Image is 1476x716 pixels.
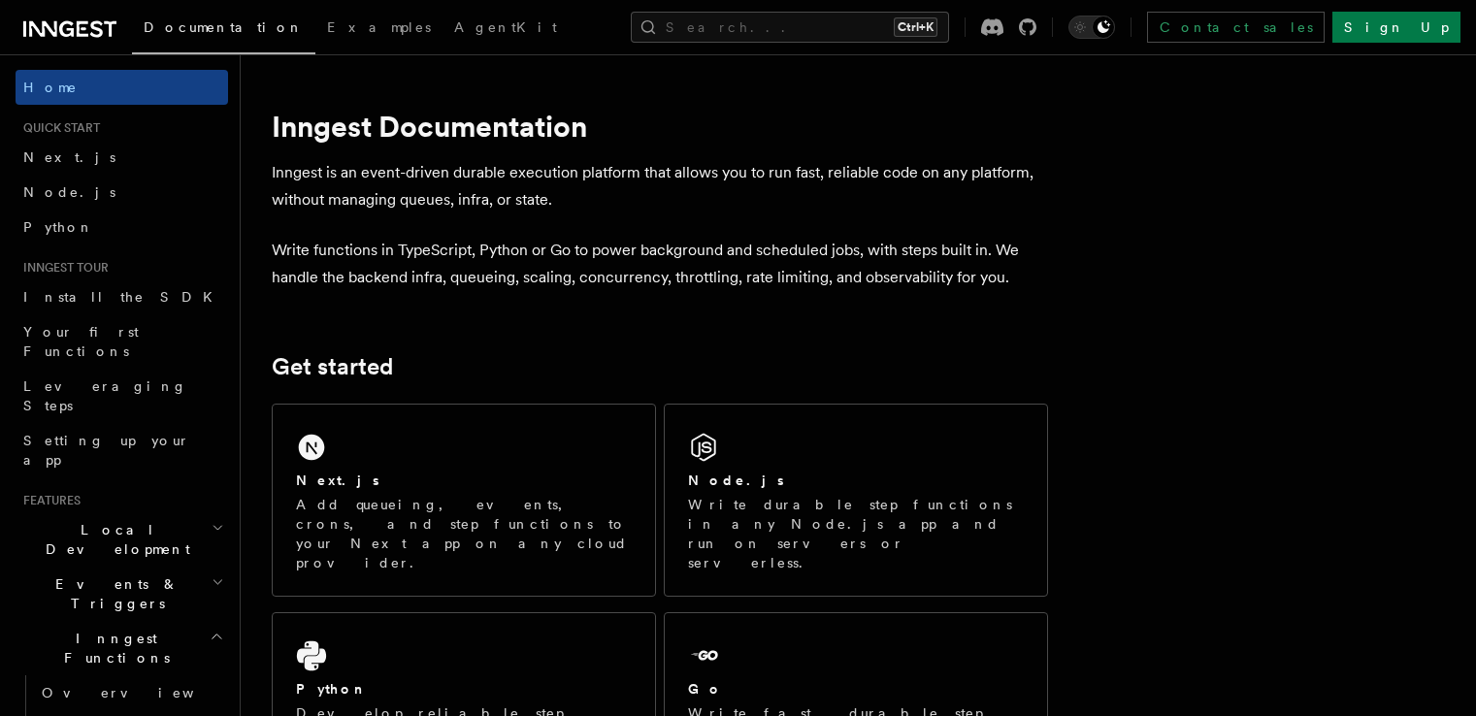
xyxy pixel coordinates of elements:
[23,219,94,235] span: Python
[16,369,228,423] a: Leveraging Steps
[16,574,212,613] span: Events & Triggers
[34,675,228,710] a: Overview
[144,19,304,35] span: Documentation
[23,289,224,305] span: Install the SDK
[16,629,210,667] span: Inngest Functions
[664,404,1048,597] a: Node.jsWrite durable step functions in any Node.js app and run on servers or serverless.
[23,78,78,97] span: Home
[631,12,949,43] button: Search...Ctrl+K
[894,17,937,37] kbd: Ctrl+K
[16,493,81,508] span: Features
[315,6,443,52] a: Examples
[16,175,228,210] a: Node.js
[16,140,228,175] a: Next.js
[272,159,1048,213] p: Inngest is an event-driven durable execution platform that allows you to run fast, reliable code ...
[1147,12,1325,43] a: Contact sales
[327,19,431,35] span: Examples
[132,6,315,54] a: Documentation
[23,433,190,468] span: Setting up your app
[272,237,1048,291] p: Write functions in TypeScript, Python or Go to power background and scheduled jobs, with steps bu...
[42,685,242,700] span: Overview
[16,512,228,567] button: Local Development
[454,19,557,35] span: AgentKit
[16,70,228,105] a: Home
[23,184,115,200] span: Node.js
[16,567,228,621] button: Events & Triggers
[272,109,1048,144] h1: Inngest Documentation
[296,495,632,572] p: Add queueing, events, crons, and step functions to your Next app on any cloud provider.
[272,353,393,380] a: Get started
[16,621,228,675] button: Inngest Functions
[23,324,139,359] span: Your first Functions
[23,378,187,413] span: Leveraging Steps
[23,149,115,165] span: Next.js
[296,679,368,699] h2: Python
[1332,12,1460,43] a: Sign Up
[16,279,228,314] a: Install the SDK
[16,423,228,477] a: Setting up your app
[16,120,100,136] span: Quick start
[1068,16,1115,39] button: Toggle dark mode
[688,471,784,490] h2: Node.js
[688,495,1024,572] p: Write durable step functions in any Node.js app and run on servers or serverless.
[16,260,109,276] span: Inngest tour
[688,679,723,699] h2: Go
[16,210,228,244] a: Python
[272,404,656,597] a: Next.jsAdd queueing, events, crons, and step functions to your Next app on any cloud provider.
[443,6,569,52] a: AgentKit
[296,471,379,490] h2: Next.js
[16,520,212,559] span: Local Development
[16,314,228,369] a: Your first Functions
